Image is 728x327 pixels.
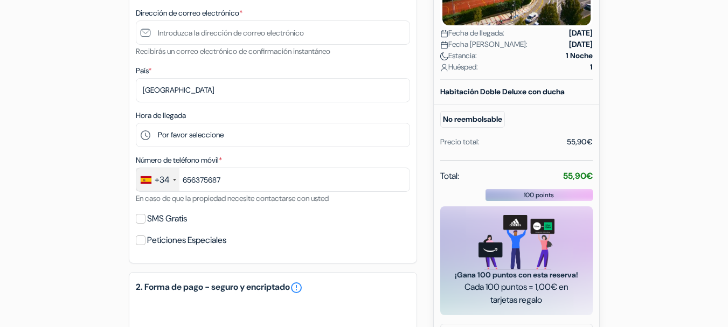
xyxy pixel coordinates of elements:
strong: [DATE] [569,27,593,39]
span: Estancia: [440,50,477,61]
span: Huésped: [440,61,478,73]
input: Introduzca la dirección de correo electrónico [136,20,410,45]
a: error_outline [290,281,303,294]
div: +34 [155,173,170,186]
span: Total: [440,170,459,183]
img: calendar.svg [440,30,448,38]
strong: 1 Noche [566,50,593,61]
b: Habitación Doble Deluxe con ducha [440,87,565,96]
img: calendar.svg [440,41,448,49]
input: 612 34 56 78 [136,168,410,192]
small: En caso de que la propiedad necesite contactarse con usted [136,193,329,203]
small: Recibirás un correo electrónico de confirmación instantáneo [136,46,330,56]
span: Fecha de llegada: [440,27,504,39]
label: Dirección de correo electrónico [136,8,242,19]
strong: [DATE] [569,39,593,50]
span: Cada 100 puntos = 1,00€ en tarjetas regalo [453,281,580,307]
img: gift_card_hero_new.png [479,215,554,269]
h5: 2. Forma de pago - seguro y encriptado [136,281,410,294]
label: Número de teléfono móvil [136,155,222,166]
label: SMS Gratis [147,211,187,226]
span: Fecha [PERSON_NAME]: [440,39,528,50]
div: 55,90€ [567,136,593,148]
strong: 55,90€ [563,170,593,182]
label: Hora de llegada [136,110,186,121]
img: moon.svg [440,52,448,60]
div: Precio total: [440,136,480,148]
strong: 1 [590,61,593,73]
img: user_icon.svg [440,64,448,72]
span: 100 points [524,190,554,200]
small: No reembolsable [440,111,505,128]
label: Peticiones Especiales [147,233,226,248]
label: País [136,65,151,76]
span: ¡Gana 100 puntos con esta reserva! [453,269,580,281]
div: Spain (España): +34 [136,168,179,191]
